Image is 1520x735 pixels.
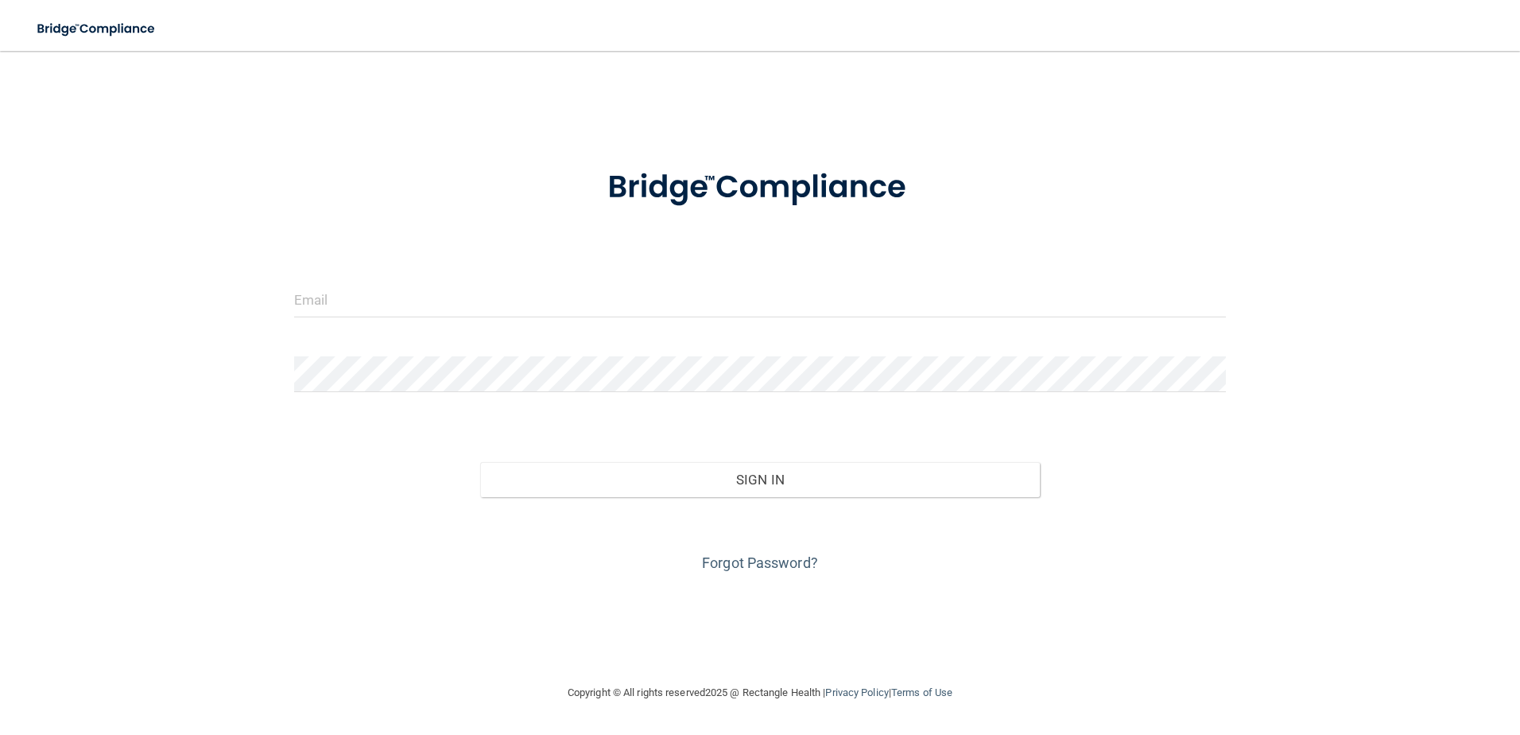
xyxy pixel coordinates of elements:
[480,462,1040,497] button: Sign In
[24,13,170,45] img: bridge_compliance_login_screen.278c3ca4.svg
[470,667,1050,718] div: Copyright © All rights reserved 2025 @ Rectangle Health | |
[825,686,888,698] a: Privacy Policy
[575,146,945,229] img: bridge_compliance_login_screen.278c3ca4.svg
[294,282,1227,317] input: Email
[702,554,818,571] a: Forgot Password?
[891,686,952,698] a: Terms of Use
